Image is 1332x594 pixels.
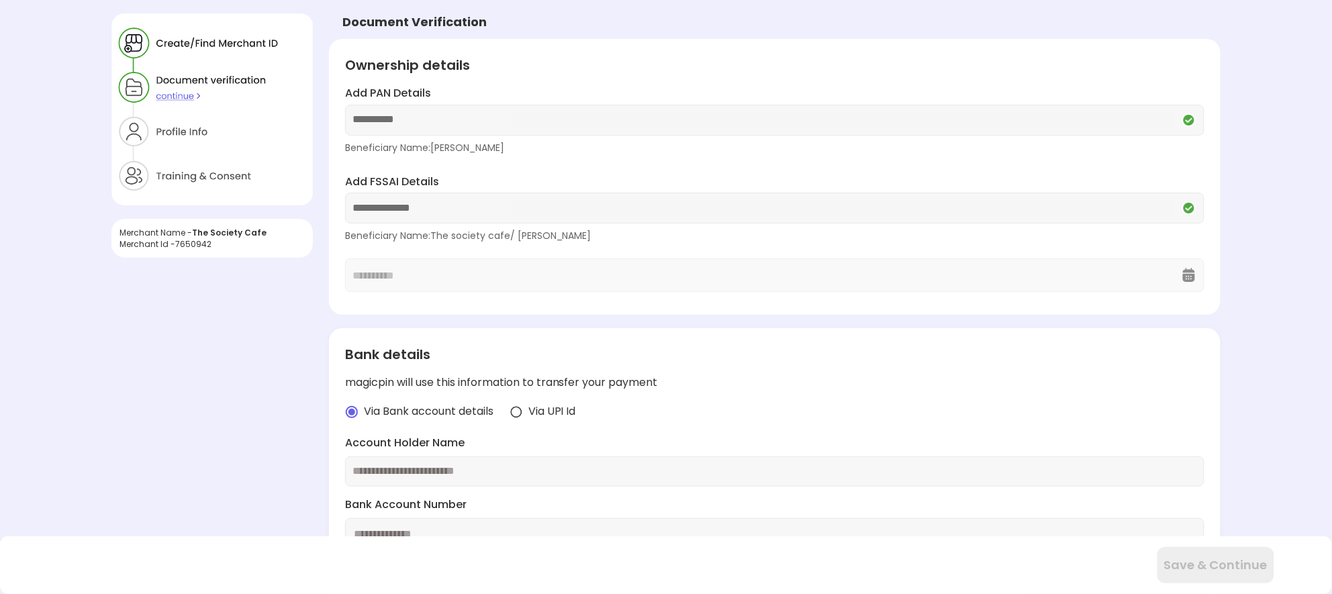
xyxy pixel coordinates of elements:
img: radio [345,405,359,419]
label: Add FSSAI Details [345,175,1204,190]
span: Via Bank account details [364,404,493,419]
div: Merchant Id - 7650942 [120,238,305,250]
div: magicpin will use this information to transfer your payment [345,375,1204,391]
div: Ownership details [345,55,1204,75]
div: Bank details [345,344,1204,364]
div: Document Verification [342,13,487,31]
img: xZtaNGYO7ZEa_Y6BGN0jBbY4tz3zD8CMWGtK9DYT203r_wSWJgC64uaYzQv0p6I5U3yzNyQZ90jnSGEji8ItH6xpax9JibOI_... [111,13,313,205]
div: Beneficiary Name: [PERSON_NAME] [345,141,1204,154]
label: Account Holder Name [345,436,1204,451]
button: Save & Continue [1157,547,1274,583]
img: Q2VREkDUCX-Nh97kZdnvclHTixewBtwTiuomQU4ttMKm5pUNxe9W_NURYrLCGq_Mmv0UDstOKswiepyQhkhj-wqMpwXa6YfHU... [1181,200,1197,216]
img: Q2VREkDUCX-Nh97kZdnvclHTixewBtwTiuomQU4ttMKm5pUNxe9W_NURYrLCGq_Mmv0UDstOKswiepyQhkhj-wqMpwXa6YfHU... [1181,112,1197,128]
div: Merchant Name - [120,227,305,238]
label: Bank Account Number [345,497,1204,513]
div: Beneficiary Name: The society cafe/ [PERSON_NAME] [345,229,1204,242]
img: radio [510,405,523,419]
label: Add PAN Details [345,86,1204,101]
span: Via UPI Id [528,404,576,419]
span: The Society Cafe [192,227,267,238]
